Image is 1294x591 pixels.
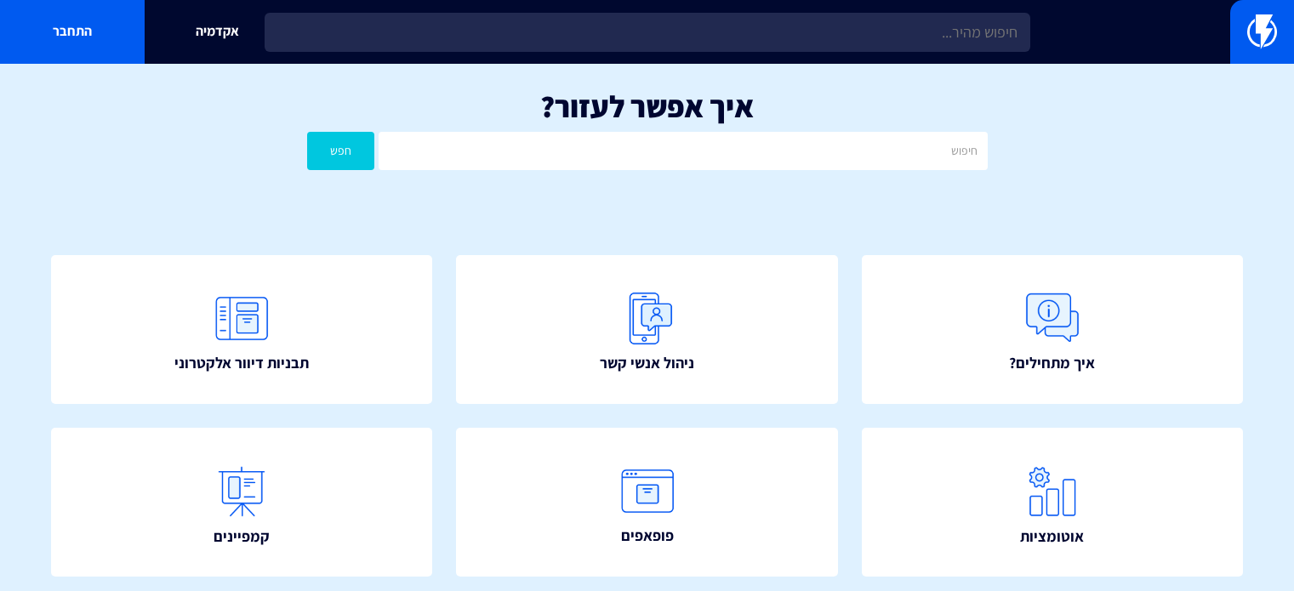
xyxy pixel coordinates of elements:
span: תבניות דיוור אלקטרוני [174,352,309,374]
input: חיפוש מהיר... [265,13,1030,52]
span: קמפיינים [214,526,270,548]
h1: איך אפשר לעזור? [26,89,1268,123]
a: ניהול אנשי קשר [456,255,837,404]
span: אוטומציות [1020,526,1084,548]
span: ניהול אנשי קשר [600,352,694,374]
a: אוטומציות [862,428,1243,577]
a: איך מתחילים? [862,255,1243,404]
a: פופאפים [456,428,837,577]
span: איך מתחילים? [1009,352,1095,374]
a: קמפיינים [51,428,432,577]
input: חיפוש [379,132,987,170]
a: תבניות דיוור אלקטרוני [51,255,432,404]
button: חפש [307,132,375,170]
span: פופאפים [621,525,674,547]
